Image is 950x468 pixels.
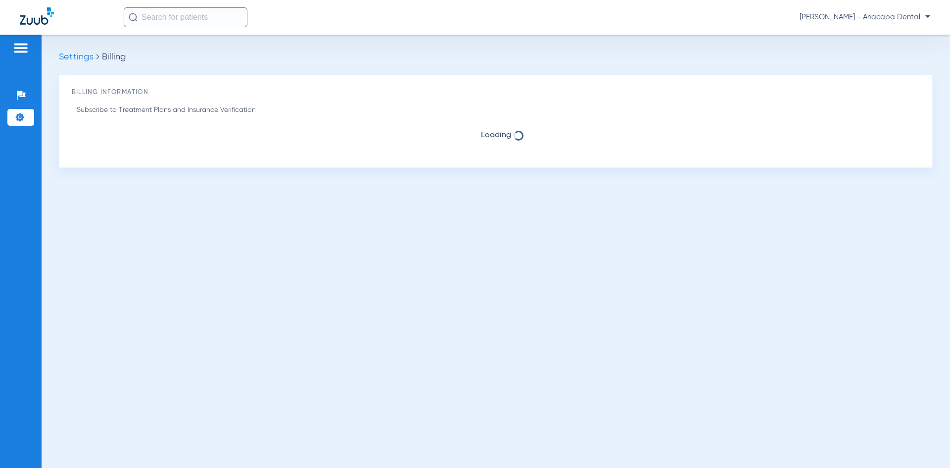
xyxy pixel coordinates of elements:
[20,7,54,25] img: Zuub Logo
[72,88,920,98] h3: Billing Information
[102,52,126,61] span: Billing
[124,7,247,27] input: Search for patients
[77,105,540,115] p: Subscribe to Treatment Plans and Insurance Verification
[800,12,930,22] span: [PERSON_NAME] - Anacapa Dental
[13,42,29,54] img: hamburger-icon
[129,13,138,22] img: Search Icon
[72,130,920,140] span: Loading
[59,52,94,61] span: Settings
